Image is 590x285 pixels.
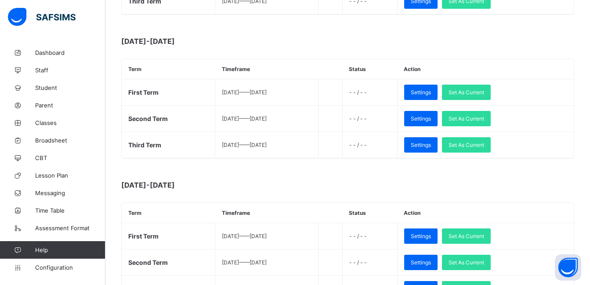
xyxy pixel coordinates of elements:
span: Lesson Plan [35,172,105,179]
span: First Term [128,89,159,96]
span: Settings [411,233,431,239]
span: [DATE] —— [DATE] [222,115,267,122]
span: Third Term [128,141,161,149]
span: [DATE] —— [DATE] [222,259,267,266]
span: [DATE] —— [DATE] [222,142,267,148]
th: Term [122,203,215,223]
span: Time Table [35,207,105,214]
span: Set As Current [449,142,484,148]
span: Messaging [35,189,105,196]
span: Set As Current [449,115,484,122]
span: - - / - - [349,142,367,148]
span: Help [35,246,105,253]
span: Student [35,84,105,91]
span: - - / - - [349,233,367,239]
span: - - / - - [349,115,367,122]
span: - - / - - [349,259,367,266]
span: [DATE]-[DATE] [121,37,297,46]
span: CBT [35,154,105,161]
th: Term [122,59,215,79]
th: Timeframe [215,59,319,79]
span: Set As Current [449,89,484,96]
th: Status [342,59,397,79]
span: Configuration [35,264,105,271]
span: Set As Current [449,259,484,266]
span: Dashboard [35,49,105,56]
span: Settings [411,89,431,96]
span: - - / - - [349,89,367,96]
span: [DATE] —— [DATE] [222,233,267,239]
span: Settings [411,142,431,148]
span: Parent [35,102,105,109]
span: Settings [411,259,431,266]
span: Second Term [128,115,168,122]
span: [DATE] —— [DATE] [222,89,267,96]
span: Set As Current [449,233,484,239]
span: Broadsheet [35,137,105,144]
span: First Term [128,232,159,240]
th: Action [397,203,574,223]
th: Action [397,59,574,79]
th: Timeframe [215,203,319,223]
span: Settings [411,115,431,122]
span: Staff [35,67,105,74]
button: Open asap [555,254,581,281]
span: Classes [35,119,105,126]
span: [DATE]-[DATE] [121,181,297,189]
span: Second Term [128,259,168,266]
span: Assessment Format [35,224,105,232]
img: safsims [8,8,76,26]
th: Status [342,203,397,223]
